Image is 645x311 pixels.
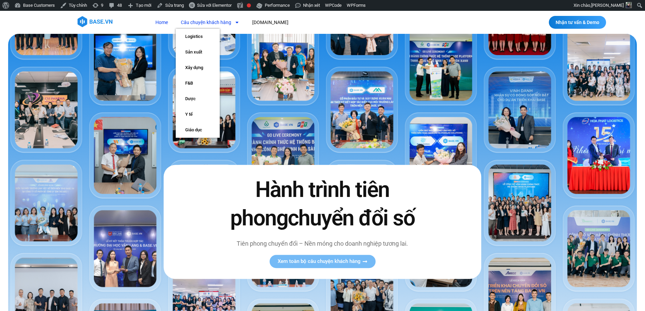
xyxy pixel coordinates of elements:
[150,16,173,29] a: Home
[216,239,429,248] p: Tiên phong chuyển đổi – Nền móng cho doanh nghiệp tương lai.
[216,176,429,232] h2: Hành trình tiên phong
[270,255,375,268] a: Xem toàn bộ câu chuyện khách hàng
[176,16,244,29] a: Câu chuyện khách hàng
[197,3,232,8] span: Sửa với Elementor
[176,107,220,122] a: Y tế
[278,259,361,264] span: Xem toàn bộ câu chuyện khách hàng
[150,16,413,29] nav: Menu
[549,16,606,29] a: Nhận tư vấn & Demo
[176,29,220,138] ul: Câu chuyện khách hàng
[176,91,220,107] a: Dược
[591,3,624,8] span: [PERSON_NAME]
[247,16,294,29] a: [DOMAIN_NAME]
[176,60,220,75] a: Xây dựng
[288,205,415,231] span: chuyển đổi số
[556,20,599,25] span: Nhận tư vấn & Demo
[176,44,220,60] a: Sản xuất
[176,122,220,138] a: Giáo dục
[176,75,220,91] a: F&B
[176,29,220,44] a: Logistics
[247,3,251,7] div: Cụm từ khóa trọng tâm chưa được đặt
